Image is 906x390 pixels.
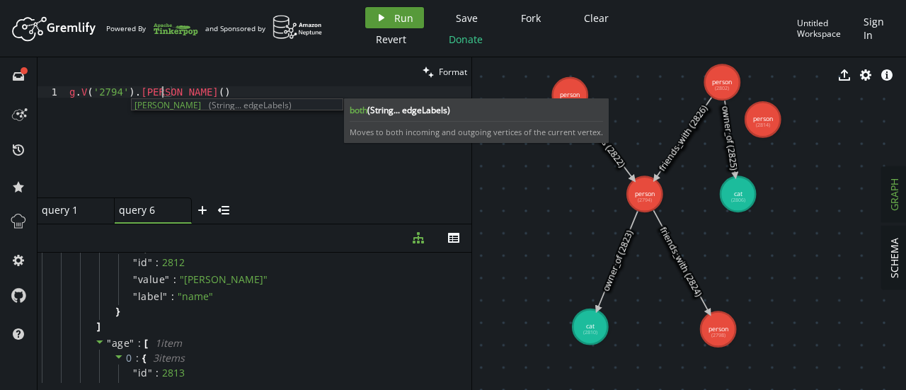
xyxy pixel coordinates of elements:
tspan: person [753,115,773,123]
span: } [114,305,120,318]
div: Powered By [106,16,198,41]
span: : [138,337,142,350]
tspan: (2790) [563,97,577,104]
div: 2812 [162,256,185,269]
span: 1 item [155,336,182,350]
span: " [133,366,138,379]
span: ] [95,320,101,333]
span: value [138,273,166,286]
span: " [PERSON_NAME] " [180,273,268,286]
span: (String... edgeLabels) [367,104,450,116]
tspan: person [560,91,580,99]
span: : [156,367,159,379]
span: " [107,336,112,350]
span: : [156,256,159,269]
span: label [138,290,164,303]
div: and Sponsored by [205,15,323,42]
span: Sign In [864,15,888,42]
span: Format [439,66,467,78]
span: : [171,290,174,303]
span: 3 item s [153,351,185,365]
span: " [165,273,170,286]
button: Save [445,7,488,28]
span: GRAPH [888,178,901,211]
button: Donate [438,28,493,50]
span: Run [394,11,413,25]
tspan: cat [734,190,742,198]
span: Moves to both incoming and outgoing vertices of the current vertex. [350,127,603,137]
span: Donate [449,33,483,46]
span: " [130,336,134,350]
span: " [148,366,153,379]
button: Revert [365,28,417,50]
span: age [112,336,130,350]
button: Fork [510,7,552,28]
tspan: person [635,190,655,198]
tspan: (2798) [711,331,726,338]
span: 0 [126,351,132,365]
span: id [138,256,148,269]
span: : [173,273,176,286]
span: " [148,256,153,269]
span: " name " [178,289,213,303]
tspan: (2806) [731,196,745,203]
div: Autocomplete suggestions [131,98,343,110]
div: 2813 [162,367,185,379]
tspan: (2794) [638,196,652,203]
span: id [138,367,148,379]
span: " [133,256,138,269]
b: both [350,104,603,116]
span: query 1 [42,204,98,217]
span: Clear [584,11,609,25]
span: " [133,289,138,303]
div: 1 [38,86,67,98]
button: Sign In [856,7,895,50]
tspan: (2810) [583,328,597,335]
span: Save [456,11,478,25]
tspan: cat [586,322,595,331]
span: Fork [521,11,541,25]
span: Revert [376,33,406,46]
div: Untitled Workspace [797,18,856,40]
tspan: person [709,325,728,333]
span: [ [144,337,148,350]
span: : [136,352,139,365]
span: { [142,352,146,365]
span: query 6 [119,204,176,217]
span: " [163,289,168,303]
span: SCHEMA [888,238,901,278]
button: Format [418,57,471,86]
img: AWS Neptune [273,15,323,40]
tspan: (2814) [756,121,770,128]
span: " [133,273,138,286]
button: Clear [573,7,619,28]
button: Run [365,7,424,28]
